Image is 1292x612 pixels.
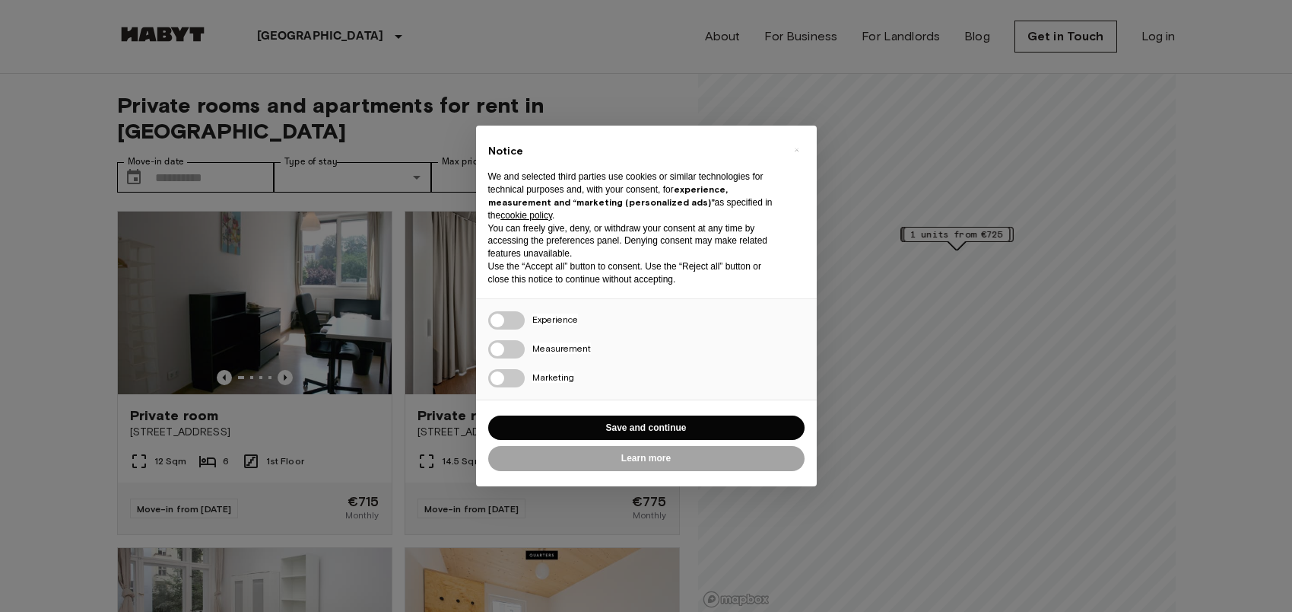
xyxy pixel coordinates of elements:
button: Save and continue [488,416,805,441]
a: cookie policy [500,210,552,221]
span: Measurement [532,343,591,354]
strong: experience, measurement and “marketing (personalized ads)” [488,183,728,208]
span: × [794,141,799,159]
span: Marketing [532,371,574,383]
h2: Notice [488,144,780,159]
button: Learn more [488,446,805,471]
p: Use the “Accept all” button to consent. Use the “Reject all” button or close this notice to conti... [488,260,780,286]
span: Experience [532,314,578,325]
p: You can freely give, deny, or withdraw your consent at any time by accessing the preferences pane... [488,222,780,260]
button: Close this notice [785,138,809,162]
p: We and selected third parties use cookies or similar technologies for technical purposes and, wit... [488,171,780,222]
